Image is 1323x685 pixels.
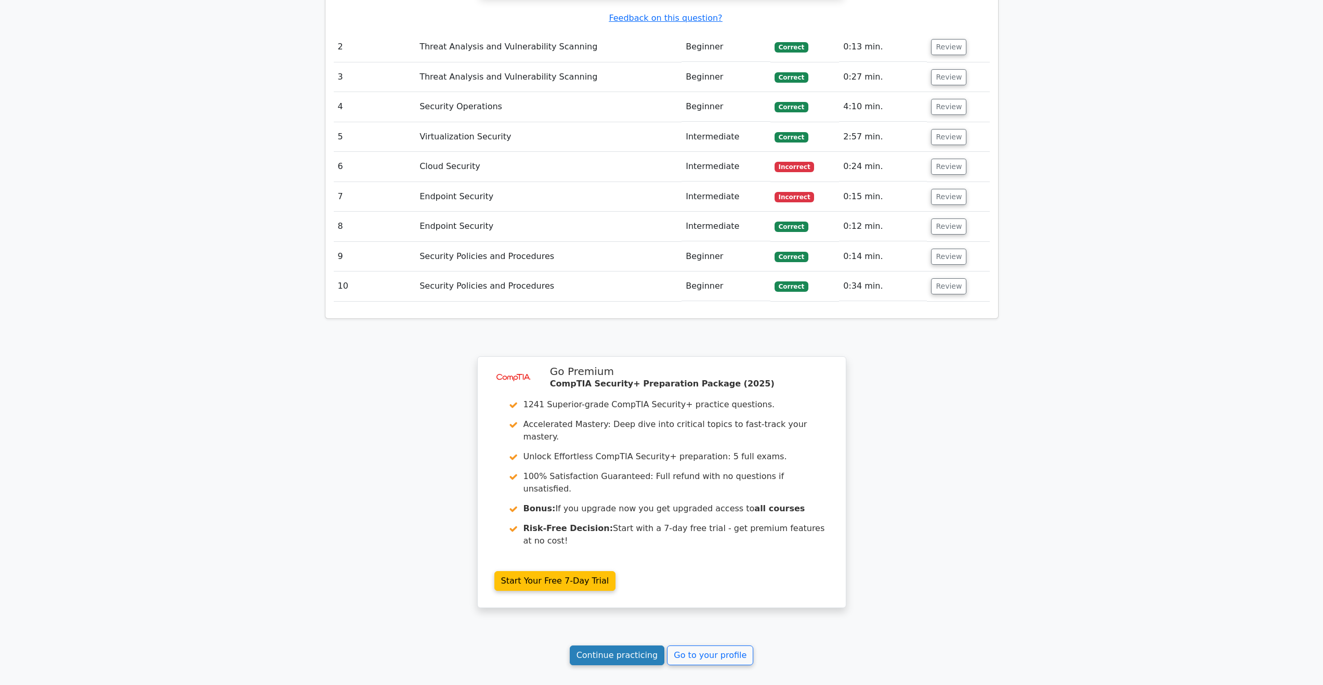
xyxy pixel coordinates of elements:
span: Correct [775,252,808,262]
td: Security Operations [415,92,682,122]
td: Intermediate [682,152,770,182]
td: 8 [334,212,416,241]
td: 0:12 min. [839,212,927,241]
td: Intermediate [682,182,770,212]
span: Correct [775,42,808,53]
button: Review [931,39,966,55]
td: Threat Analysis and Vulnerability Scanning [415,32,682,62]
a: Continue practicing [570,645,665,665]
td: 2:57 min. [839,122,927,152]
button: Review [931,189,966,205]
button: Review [931,218,966,235]
td: 0:27 min. [839,62,927,92]
span: Correct [775,222,808,232]
td: 2 [334,32,416,62]
td: Endpoint Security [415,212,682,241]
td: Intermediate [682,212,770,241]
td: 0:24 min. [839,152,927,182]
td: 7 [334,182,416,212]
td: 0:34 min. [839,272,927,301]
td: 0:14 min. [839,242,927,272]
td: Beginner [682,62,770,92]
button: Review [931,69,966,85]
td: 0:15 min. [839,182,927,212]
td: Virtualization Security [415,122,682,152]
td: 0:13 min. [839,32,927,62]
button: Review [931,129,966,145]
td: 4 [334,92,416,122]
span: Incorrect [775,162,815,172]
span: Correct [775,102,808,112]
span: Correct [775,281,808,292]
td: Beginner [682,32,770,62]
span: Correct [775,132,808,143]
td: 10 [334,272,416,301]
td: Beginner [682,272,770,301]
td: Threat Analysis and Vulnerability Scanning [415,62,682,92]
td: Security Policies and Procedures [415,242,682,272]
td: Intermediate [682,122,770,152]
td: Beginner [682,242,770,272]
td: 4:10 min. [839,92,927,122]
a: Go to your profile [667,645,753,665]
span: Incorrect [775,192,815,202]
td: Cloud Security [415,152,682,182]
td: 3 [334,62,416,92]
td: 9 [334,242,416,272]
td: Beginner [682,92,770,122]
td: Endpoint Security [415,182,682,212]
td: 6 [334,152,416,182]
button: Review [931,278,966,294]
td: 5 [334,122,416,152]
td: Security Policies and Procedures [415,272,682,301]
a: Start Your Free 7-Day Trial [494,571,616,591]
span: Correct [775,72,808,83]
a: Feedback on this question? [609,13,722,23]
button: Review [931,249,966,265]
button: Review [931,99,966,115]
button: Review [931,159,966,175]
